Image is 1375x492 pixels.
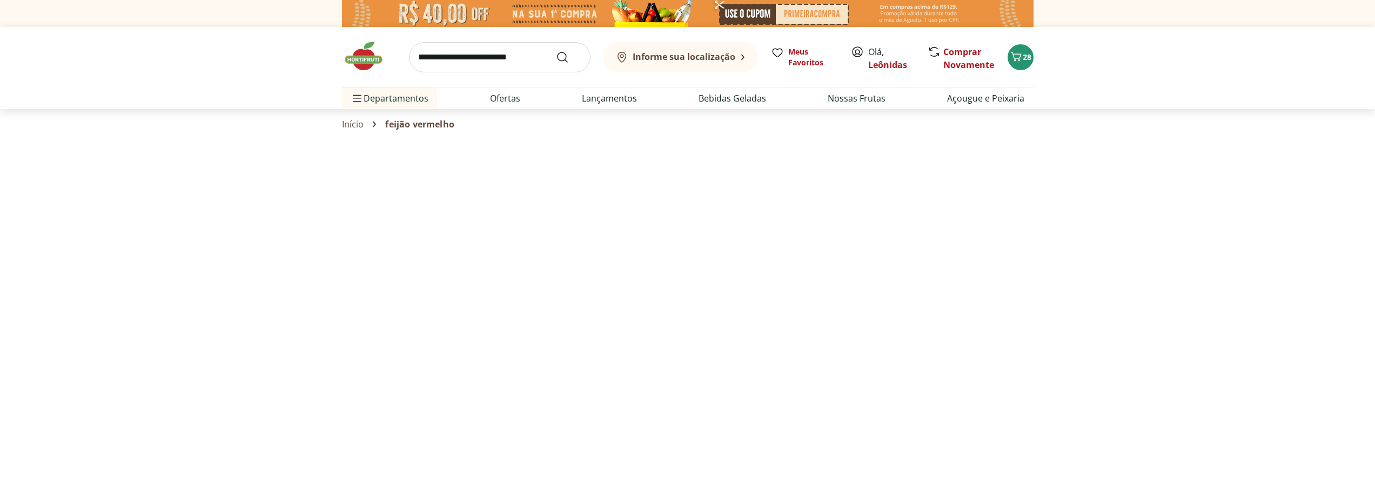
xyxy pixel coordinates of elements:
[342,40,396,72] img: Hortifruti
[351,85,428,111] span: Departamentos
[943,46,994,71] a: Comprar Novamente
[868,59,907,71] a: Leônidas
[788,46,838,68] span: Meus Favoritos
[385,119,454,129] span: feijão vermelho
[828,92,886,105] a: Nossas Frutas
[351,85,364,111] button: Menu
[603,42,758,72] button: Informe sua localização
[1023,52,1031,62] span: 28
[556,51,582,64] button: Submit Search
[1008,44,1034,70] button: Carrinho
[490,92,520,105] a: Ofertas
[633,51,735,63] b: Informe sua localização
[868,45,916,71] span: Olá,
[342,119,364,129] a: Início
[582,92,637,105] a: Lançamentos
[947,92,1024,105] a: Açougue e Peixaria
[771,46,838,68] a: Meus Favoritos
[699,92,766,105] a: Bebidas Geladas
[409,42,591,72] input: search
